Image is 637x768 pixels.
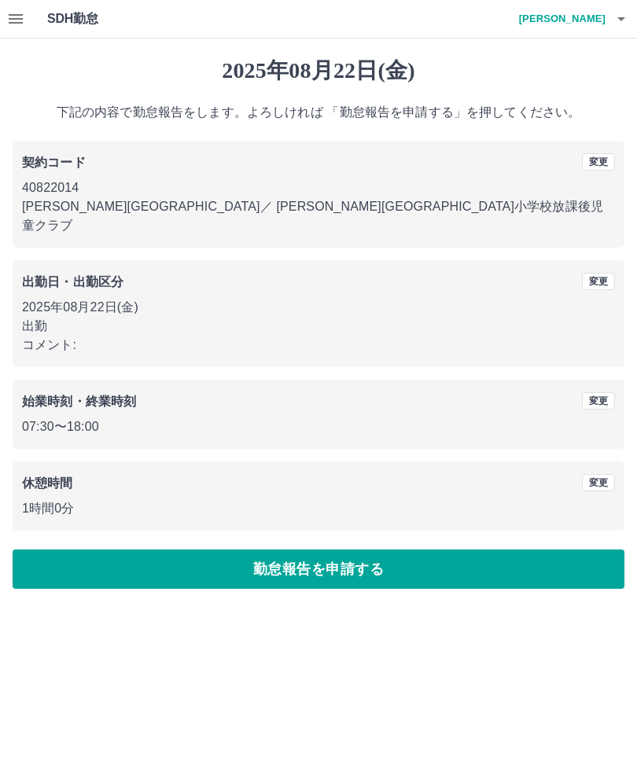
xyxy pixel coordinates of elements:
button: 変更 [582,474,615,491]
p: 07:30 〜 18:00 [22,417,615,436]
p: コメント: [22,336,615,355]
button: 変更 [582,273,615,290]
b: 出勤日・出勤区分 [22,275,123,288]
h1: 2025年08月22日(金) [13,57,624,84]
p: 40822014 [22,178,615,197]
button: 勤怠報告を申請する [13,549,624,589]
b: 契約コード [22,156,86,169]
p: [PERSON_NAME][GEOGRAPHIC_DATA] ／ [PERSON_NAME][GEOGRAPHIC_DATA]小学校放課後児童クラブ [22,197,615,235]
p: 下記の内容で勤怠報告をします。よろしければ 「勤怠報告を申請する」を押してください。 [13,103,624,122]
button: 変更 [582,392,615,410]
p: 2025年08月22日(金) [22,298,615,317]
p: 出勤 [22,317,615,336]
p: 1時間0分 [22,499,615,518]
b: 始業時刻・終業時刻 [22,395,136,408]
button: 変更 [582,153,615,171]
b: 休憩時間 [22,476,73,490]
